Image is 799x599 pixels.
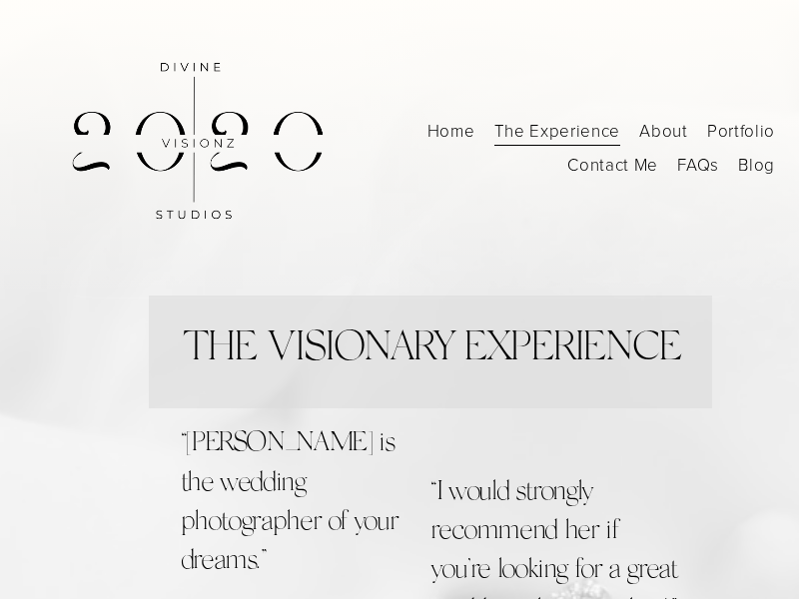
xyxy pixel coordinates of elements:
[24,12,364,284] img: Divine 20/20 Visionz Studios
[639,114,687,148] a: About
[567,148,658,182] a: folder dropdown
[183,329,681,371] h1: THE VISIONARY EXPERIENCE
[677,148,719,182] a: FAQs
[738,148,775,182] a: Blog
[181,424,399,581] h3: “[PERSON_NAME] is the wedding photographer of your dreams.”
[707,114,775,148] a: folder dropdown
[427,114,475,148] a: Home
[707,116,775,147] span: Portfolio
[567,150,658,181] span: Contact Me
[494,114,621,148] a: The Experience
